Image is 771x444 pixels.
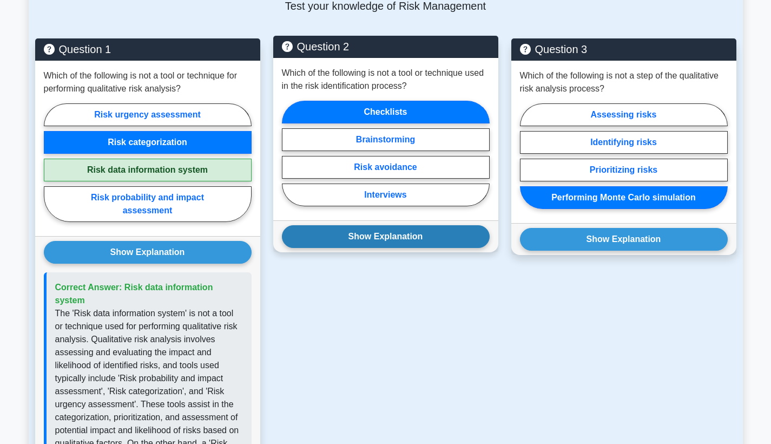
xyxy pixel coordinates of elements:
label: Interviews [282,184,490,206]
h5: Question 1 [44,43,252,56]
span: Correct Answer: Risk data information system [55,283,213,305]
button: Show Explanation [282,225,490,248]
label: Brainstorming [282,128,490,151]
label: Performing Monte Carlo simulation [520,186,728,209]
button: Show Explanation [520,228,728,251]
p: Which of the following is not a tool or technique for performing qualitative risk analysis? [44,69,252,95]
label: Checklists [282,101,490,123]
label: Identifying risks [520,131,728,154]
label: Risk probability and impact assessment [44,186,252,222]
label: Risk avoidance [282,156,490,179]
label: Risk categorization [44,131,252,154]
button: Show Explanation [44,241,252,264]
h5: Question 2 [282,40,490,53]
label: Prioritizing risks [520,159,728,181]
h5: Question 3 [520,43,728,56]
p: Which of the following is not a tool or technique used in the risk identification process? [282,67,490,93]
label: Assessing risks [520,103,728,126]
label: Risk data information system [44,159,252,181]
p: Which of the following is not a step of the qualitative risk analysis process? [520,69,728,95]
label: Risk urgency assessment [44,103,252,126]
